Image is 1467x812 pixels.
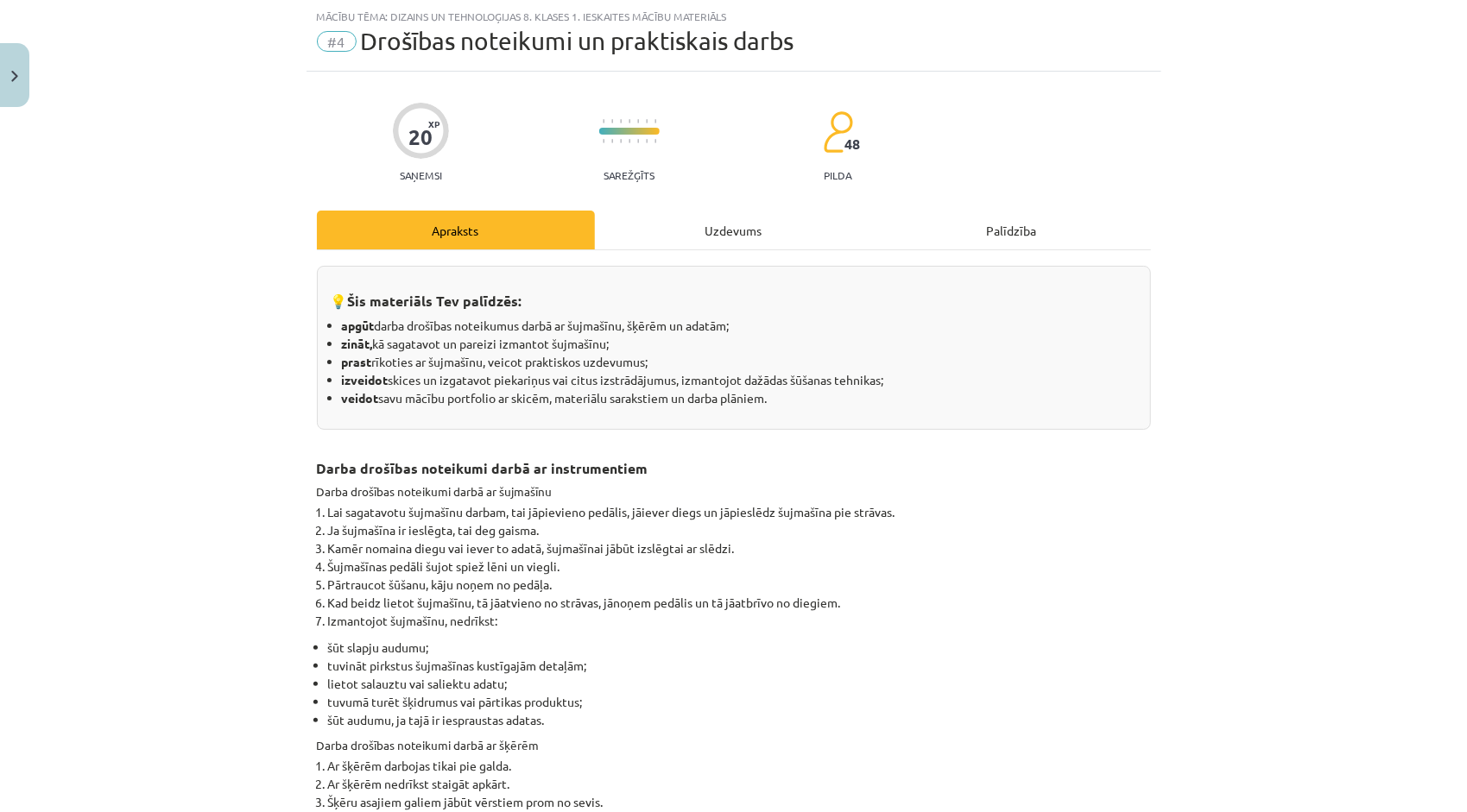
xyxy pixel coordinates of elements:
[317,738,1151,752] h4: Darba drošības noteikumi darbā ar šķērēm
[428,119,439,129] span: XP
[823,110,853,154] img: students-c634bb4e5e11cddfef0936a35e636f08e4e9abd3cc4e673bd6f9a4125e45ecb1.svg
[629,119,630,123] img: icon-short-line-57e1e144782c952c97e751825c79c345078a6d821885a25fce030b3d8c18986b.svg
[361,27,794,55] span: Drošības noteikumi un praktiskais darbs
[595,211,873,249] div: Uzdevums
[317,459,648,477] strong: Darba drošības noteikumi darbā ar instrumentiem
[620,139,622,143] img: icon-short-line-57e1e144782c952c97e751825c79c345078a6d821885a25fce030b3d8c18986b.svg
[393,169,449,181] p: Saņemsi
[348,292,522,310] strong: Šis materiāls Tev palīdzēs:
[317,484,1151,498] h4: Darba drošības noteikumi darbā ar šujmašīnu
[654,139,656,143] img: icon-short-line-57e1e144782c952c97e751825c79c345078a6d821885a25fce030b3d8c18986b.svg
[328,557,1151,576] li: Šujmašīnas pedāli šujot spiež lēni un viegli.
[603,139,604,143] img: icon-short-line-57e1e144782c952c97e751825c79c345078a6d821885a25fce030b3d8c18986b.svg
[328,775,1151,793] li: Ar šķērēm nedrīkst staigāt apkārt.
[604,169,654,181] p: Sarežģīts
[328,711,1151,729] li: šūt audumu, ja tajā ir iespraustas adatas.
[328,612,1151,630] li: Izmantojot šujmašīnu, nedrīkst:
[328,757,1151,775] li: Ar šķērēm darbojas tikai pie galda.
[342,390,379,406] strong: veidot
[408,125,433,149] div: 20
[328,503,1151,521] li: Lai sagatavotu šujmašīnu darbam, tai jāpievieno pedālis, jāiever diegs un jāpieslēdz šujmašīna pi...
[342,336,373,351] strong: zināt,
[317,10,1151,22] div: Mācību tēma: Dizains un tehnoloģijas 8. klases 1. ieskaites mācību materiāls
[646,119,648,123] img: icon-short-line-57e1e144782c952c97e751825c79c345078a6d821885a25fce030b3d8c18986b.svg
[328,539,1151,557] li: Kamēr nomaina diegu vai iever to adatā, šujmašīnai jābūt izslēgtai ar slēdzi.
[611,119,613,123] img: icon-short-line-57e1e144782c952c97e751825c79c345078a6d821885a25fce030b3d8c18986b.svg
[342,389,1137,407] li: savu mācību portfolio ar skicēm, materiālu sarakstiem un darba plāniem.
[328,657,1151,675] li: tuvināt pirkstus šujmašīnas kustīgajām detaļām;
[328,693,1151,711] li: tuvumā turēt šķidrumus vai pārtikas produktus;
[611,139,613,143] img: icon-short-line-57e1e144782c952c97e751825c79c345078a6d821885a25fce030b3d8c18986b.svg
[844,136,860,152] span: 48
[654,119,656,123] img: icon-short-line-57e1e144782c952c97e751825c79c345078a6d821885a25fce030b3d8c18986b.svg
[331,280,1137,312] h3: 💡
[603,119,604,123] img: icon-short-line-57e1e144782c952c97e751825c79c345078a6d821885a25fce030b3d8c18986b.svg
[646,139,648,143] img: icon-short-line-57e1e144782c952c97e751825c79c345078a6d821885a25fce030b3d8c18986b.svg
[342,317,1137,335] li: darba drošības noteikumus darbā ar šujmašīnu, šķērēm un adatām;
[328,576,1151,594] li: Pārtraucot šūšanu, kāju noņem no pedāļa.
[328,594,1151,612] li: Kad beidz lietot šujmašīnu, tā jāatvieno no strāvas, jānoņem pedālis un tā jāatbrīvo no diegiem.
[342,353,1137,371] li: rīkoties ar šujmašīnu, veicot praktiskos uzdevumus;
[328,639,1151,657] li: šūt slapju audumu;
[629,139,630,143] img: icon-short-line-57e1e144782c952c97e751825c79c345078a6d821885a25fce030b3d8c18986b.svg
[873,211,1151,249] div: Palīdzība
[620,119,622,123] img: icon-short-line-57e1e144782c952c97e751825c79c345078a6d821885a25fce030b3d8c18986b.svg
[328,793,1151,811] li: Šķēru asajiem galiem jābūt vērstiem prom no sevis.
[328,675,1151,693] li: lietot salauztu vai saliektu adatu;
[342,318,375,333] strong: apgūt
[342,335,1137,353] li: kā sagatavot un pareizi izmantot šujmašīnu;
[11,71,18,82] img: icon-close-lesson-0947bae3869378f0d4975bcd49f059093ad1ed9edebbc8119c70593378902aed.svg
[342,372,389,387] strong: izveidot
[328,521,1151,539] li: Ja šujmašīna ir ieslēgta, tai deg gaisma.
[317,211,595,249] div: Apraksts
[317,31,357,52] span: #4
[824,169,851,181] p: pilda
[342,371,1137,389] li: skices un izgatavot piekariņus vai citus izstrādājumus, izmantojot dažādas šūšanas tehnikas;
[342,354,372,369] strong: prast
